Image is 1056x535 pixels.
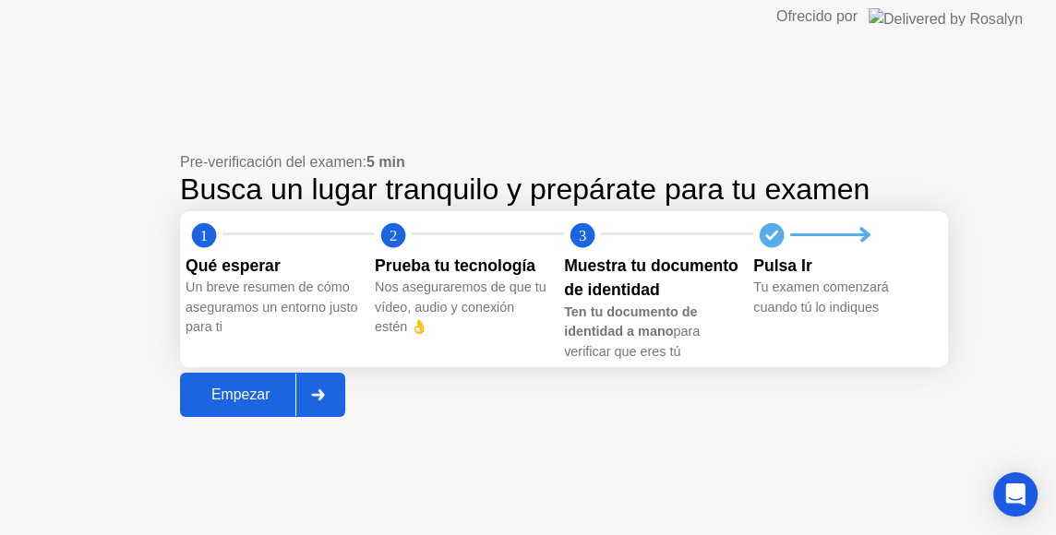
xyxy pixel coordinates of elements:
div: Ofrecido por [776,6,858,28]
div: para verificar que eres tú [564,303,738,363]
b: 5 min [366,154,405,170]
div: Muestra tu documento de identidad [564,254,738,303]
b: Ten tu documento de identidad a mano [564,304,697,339]
text: 2 [390,226,397,244]
text: 3 [579,226,586,244]
div: Qué esperar [186,254,360,278]
div: Pulsa Ir [753,254,928,278]
text: 1 [200,226,208,244]
div: Empezar [186,386,295,403]
div: Un breve resumen de cómo aseguramos un entorno justo para ti [186,278,360,338]
div: Busca un lugar tranquilo y prepárate para tu examen [180,173,948,206]
div: Pre-verificación del examen: [180,151,948,173]
div: Prueba tu tecnología [375,254,549,278]
button: Empezar [180,373,345,417]
img: Delivered by Rosalyn [869,8,1023,25]
div: Tu examen comenzará cuando tú lo indiques [753,278,928,317]
div: Open Intercom Messenger [993,472,1038,517]
div: Nos aseguraremos de que tu vídeo, audio y conexión estén 👌 [375,278,549,338]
